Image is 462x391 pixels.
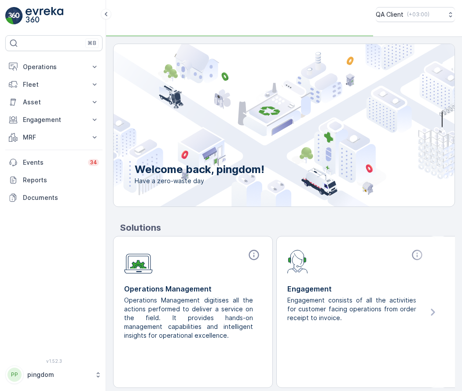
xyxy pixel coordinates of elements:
p: Engagement [23,115,85,124]
a: Documents [5,189,103,207]
p: QA Client [376,10,403,19]
img: module-icon [124,249,153,274]
a: Events34 [5,154,103,171]
button: Engagement [5,111,103,129]
p: 34 [90,159,97,166]
p: Operations Management [124,284,262,294]
img: logo [5,7,23,25]
p: Engagement consists of all the activities for customer facing operations from order receipt to in... [287,296,418,322]
p: Events [23,158,83,167]
p: Reports [23,176,99,184]
img: city illustration [74,44,455,207]
button: Operations [5,58,103,76]
p: Fleet [23,80,85,89]
div: PP [7,368,22,382]
img: module-icon [287,249,308,273]
a: Reports [5,171,103,189]
p: Welcome back, pingdom! [135,162,264,177]
p: Operations [23,63,85,71]
button: MRF [5,129,103,146]
p: pingdom [27,370,90,379]
p: Engagement [287,284,425,294]
button: Fleet [5,76,103,93]
button: Asset [5,93,103,111]
span: v 1.52.3 [5,358,103,364]
img: logo_light-DOdMpM7g.png [26,7,63,25]
p: Documents [23,193,99,202]
button: PPpingdom [5,365,103,384]
p: ⌘B [88,40,96,47]
p: MRF [23,133,85,142]
p: Asset [23,98,85,107]
p: Solutions [120,221,455,234]
button: QA Client(+03:00) [376,7,455,22]
span: Have a zero-waste day [135,177,264,185]
p: ( +03:00 ) [407,11,429,18]
p: Operations Management digitises all the actions performed to deliver a service on the field. It p... [124,296,255,340]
